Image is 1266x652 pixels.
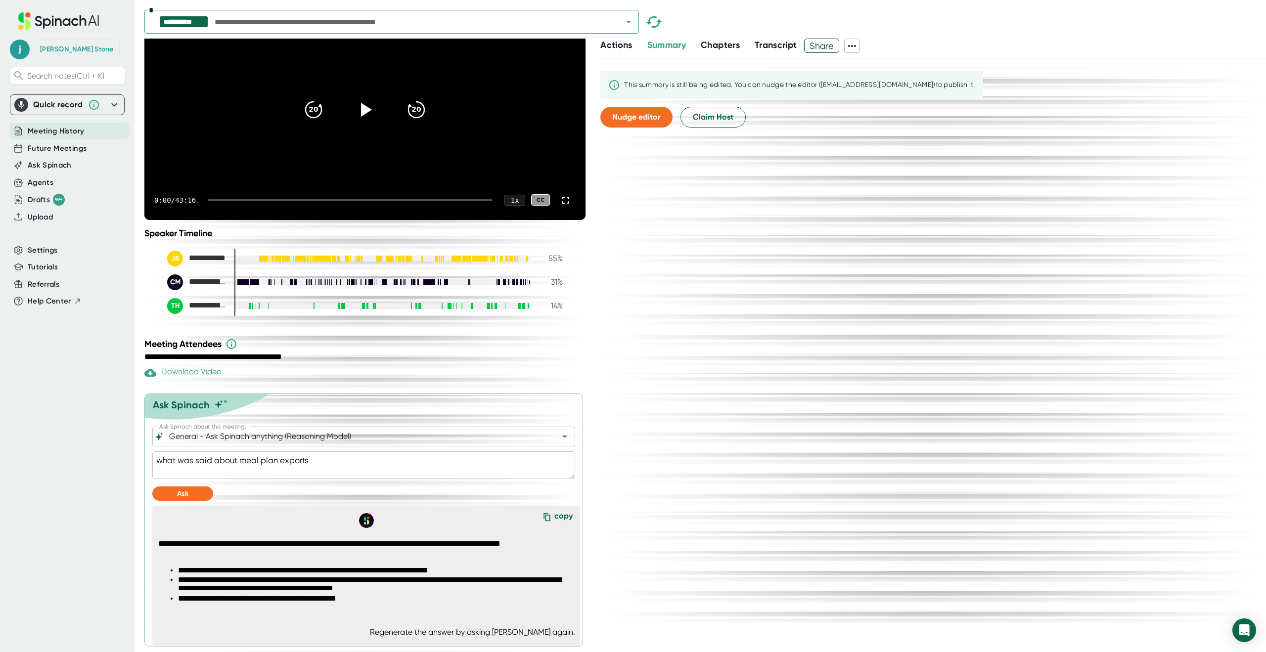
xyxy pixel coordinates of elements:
div: Regenerate the answer by asking [PERSON_NAME] again. [370,627,575,637]
button: Chapters [701,39,740,52]
div: TH [167,298,183,314]
button: Actions [600,39,632,52]
button: Upload [28,212,53,223]
button: Nudge editor [600,107,673,128]
div: Download Video [144,367,222,379]
div: copy [554,511,573,524]
span: Nudge editor [612,112,661,122]
div: Quick record [33,100,83,110]
div: Jeremy Stone [40,45,114,54]
div: 14 % [538,301,563,310]
button: Open [622,15,635,29]
span: Transcript [755,40,797,50]
button: Tutorials [28,261,58,273]
span: Claim Host [693,111,733,123]
input: What can we do to help? [167,430,543,443]
button: Claim Host [680,107,746,128]
button: Share [804,39,839,53]
div: 1 x [504,195,525,206]
div: Drafts [28,194,65,206]
button: Drafts 99+ [28,194,65,206]
span: Actions [600,40,632,50]
div: Quick record [14,95,120,115]
button: Settings [28,245,58,256]
span: Share [805,37,839,54]
div: Meeting Attendees [144,338,588,350]
span: Ask [177,489,188,498]
span: Search notes (Ctrl + K) [27,71,104,81]
button: Help Center [28,296,82,307]
button: Ask [152,486,213,501]
button: Open [558,430,572,443]
span: Summary [647,40,686,50]
div: 0:00 / 43:16 [154,196,196,204]
textarea: what was said about meal plan exports [152,451,575,479]
button: Summary [647,39,686,52]
button: Ask Spinach [28,160,72,171]
div: 55 % [538,254,563,263]
div: 31 % [538,277,563,287]
button: Transcript [755,39,797,52]
div: JS [167,251,183,266]
div: Speaker Timeline [144,228,586,239]
span: Help Center [28,296,71,307]
span: Chapters [701,40,740,50]
div: CM [167,274,183,290]
div: Ask Spinach [153,399,210,411]
div: Open Intercom Messenger [1232,618,1256,642]
button: Referrals [28,279,59,290]
div: 99+ [53,194,65,206]
div: Jeremy Stone [167,251,226,266]
button: Meeting History [28,126,84,137]
button: Agents [28,177,53,188]
div: CC [531,194,550,206]
div: This summary is still being edited. You can nudge the editor ([EMAIL_ADDRESS][DOMAIN_NAME]) to pu... [624,81,975,89]
button: Future Meetings [28,143,87,154]
span: j [10,40,30,59]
